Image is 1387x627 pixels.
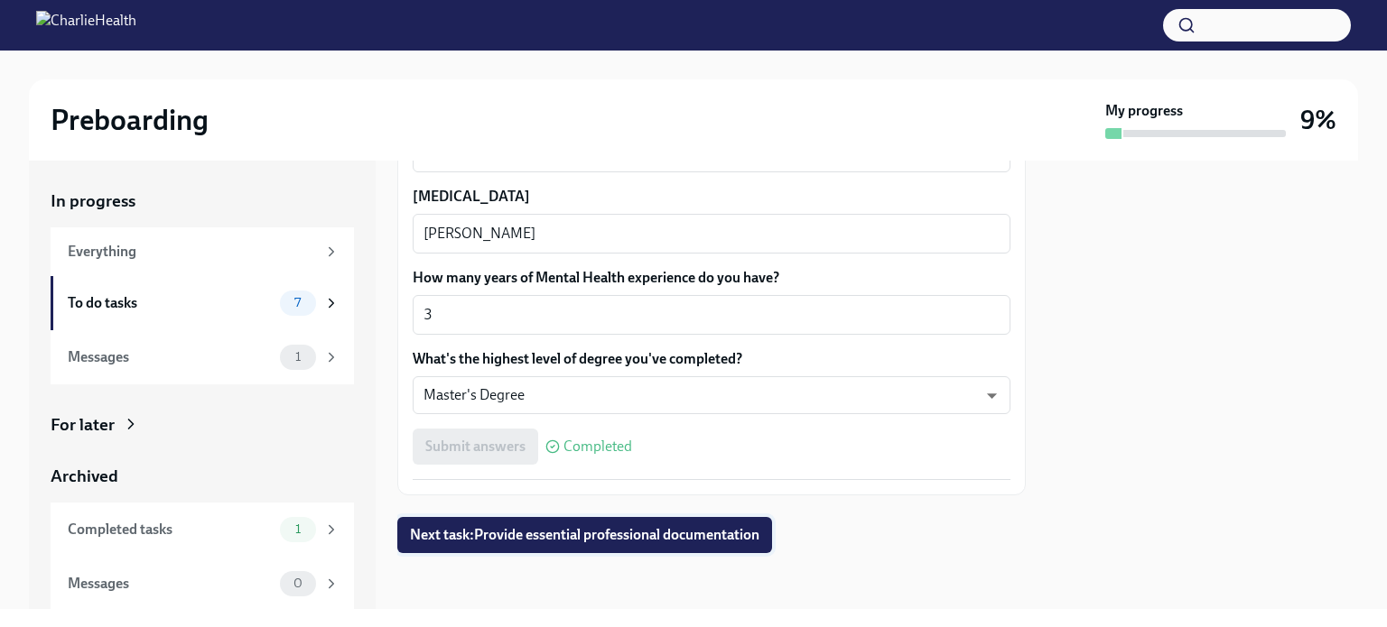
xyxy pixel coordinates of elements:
[51,330,354,384] a: Messages1
[413,349,1010,369] label: What's the highest level of degree you've completed?
[68,574,273,594] div: Messages
[413,268,1010,288] label: How many years of Mental Health experience do you have?
[68,293,273,313] div: To do tasks
[284,522,312,536] span: 1
[51,413,354,437] a: For later
[284,350,312,364] span: 1
[51,276,354,330] a: To do tasks7
[413,187,1010,207] label: [MEDICAL_DATA]
[51,465,354,488] a: Archived
[563,439,632,454] span: Completed
[68,242,316,262] div: Everything
[1300,104,1336,136] h3: 9%
[51,413,115,437] div: For later
[68,520,273,539] div: Completed tasks
[424,304,1000,326] textarea: 3
[51,227,354,276] a: Everything
[424,223,1000,244] textarea: [PERSON_NAME]
[284,296,312,309] span: 7
[51,503,354,557] a: Completed tasks1
[68,347,273,367] div: Messages
[36,11,136,40] img: CharlieHealth
[413,376,1010,414] div: Master's Degree
[51,189,354,213] a: In progress
[410,526,759,544] span: Next task : Provide essential professional documentation
[397,517,772,553] button: Next task:Provide essential professional documentation
[51,102,209,138] h2: Preboarding
[283,576,313,590] span: 0
[1105,101,1183,121] strong: My progress
[51,557,354,611] a: Messages0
